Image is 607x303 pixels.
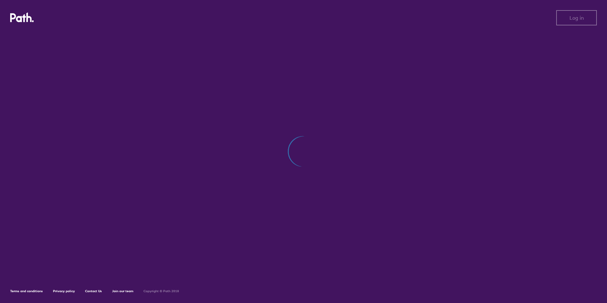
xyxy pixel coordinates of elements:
span: Log in [570,15,584,21]
button: Log in [556,10,597,25]
h6: Copyright © Path 2018 [143,289,179,293]
a: Join our team [112,289,133,293]
a: Contact Us [85,289,102,293]
a: Terms and conditions [10,289,43,293]
a: Privacy policy [53,289,75,293]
